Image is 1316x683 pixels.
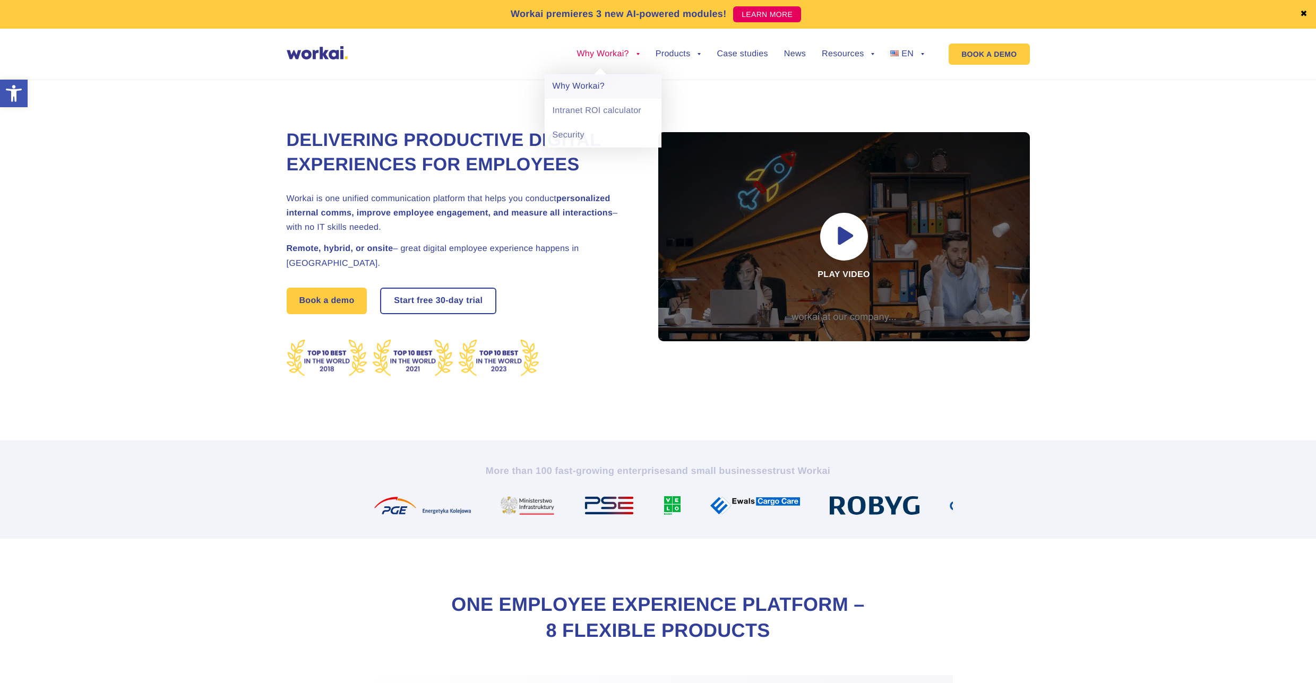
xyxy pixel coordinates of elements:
[364,464,953,477] h2: More than 100 fast-growing enterprises trust Workai
[717,50,768,58] a: Case studies
[577,50,639,58] a: Why Workai?
[545,123,661,148] a: Security
[545,99,661,123] a: Intranet ROI calculator
[733,6,801,22] a: LEARN MORE
[287,241,632,270] h2: – great digital employee experience happens in [GEOGRAPHIC_DATA].
[287,244,393,253] strong: Remote, hybrid, or onsite
[287,128,632,177] h1: Delivering Productive Digital Experiences for Employees
[656,50,701,58] a: Products
[658,132,1030,341] div: Play video
[545,74,661,99] a: Why Workai?
[901,49,914,58] span: EN
[1300,10,1308,19] a: ✖
[287,192,632,235] h2: Workai is one unified communication platform that helps you conduct – with no IT skills needed.
[436,297,464,305] i: 30-day
[670,465,772,476] i: and small businesses
[446,592,871,643] h2: One Employee Experience Platform – 8 flexible products
[949,44,1029,65] a: BOOK A DEMO
[287,288,367,314] a: Book a demo
[822,50,874,58] a: Resources
[511,7,727,21] p: Workai premieres 3 new AI-powered modules!
[784,50,806,58] a: News
[381,289,495,313] a: Start free30-daytrial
